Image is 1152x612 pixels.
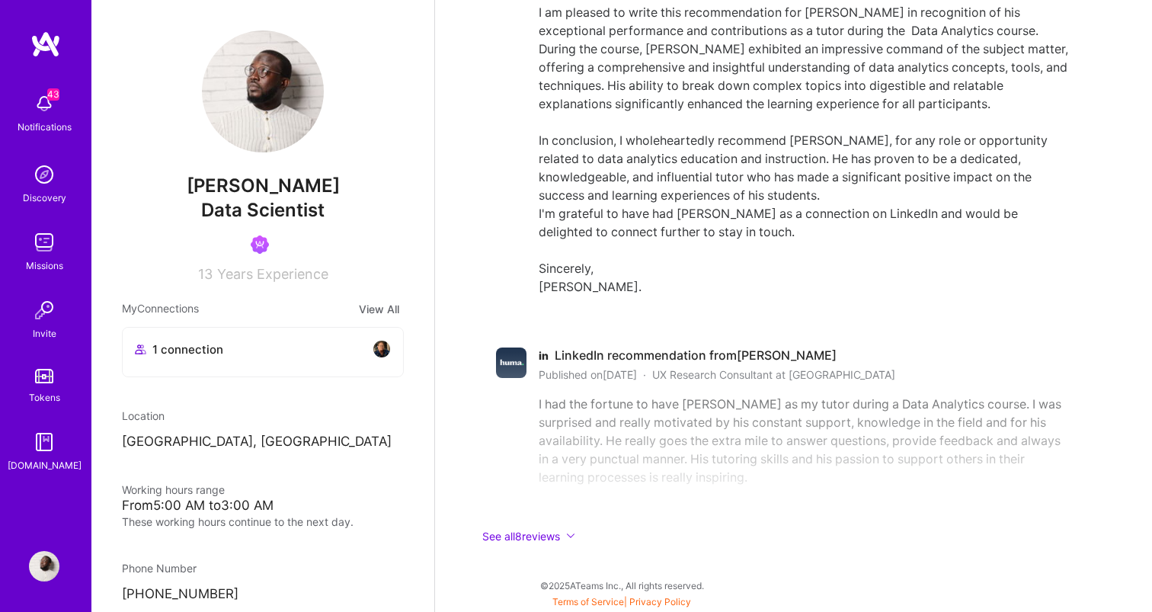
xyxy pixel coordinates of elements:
a: User Avatar [25,551,63,582]
img: Been on Mission [251,236,269,254]
div: v 4.0.25 [43,24,75,37]
div: [DOMAIN_NAME] [8,457,82,473]
div: I had the fortune to have [PERSON_NAME] as my tutor during a Data Analytics course. I was surpris... [539,395,1069,486]
div: Missions [26,258,63,274]
span: [PERSON_NAME] [122,175,404,197]
i: icon Collaborator [135,344,146,355]
p: [PHONE_NUMBER] [122,585,404,604]
img: tokens [35,369,53,383]
button: 1 connectionavatar [122,327,404,377]
span: UX Research Consultant at [GEOGRAPHIC_DATA] [652,367,895,383]
img: guide book [29,427,59,457]
span: Published on [DATE] [539,367,637,383]
img: logo_orange.svg [24,24,37,37]
img: Invite [29,295,59,325]
button: View All [354,300,404,318]
span: LinkedIn recommendation from [PERSON_NAME] [555,348,837,364]
div: From 5:00 AM to 3:00 AM [122,498,404,514]
img: Huma logo [496,348,526,378]
a: Privacy Policy [629,596,691,607]
img: bell [29,88,59,119]
span: Years Experience [217,266,328,282]
p: [GEOGRAPHIC_DATA], [GEOGRAPHIC_DATA] [122,433,404,451]
div: Notifications [18,119,72,135]
div: Location [122,408,404,424]
span: Data Scientist [201,199,325,221]
img: avatar [373,340,391,358]
span: My Connections [122,300,199,318]
span: | [552,596,691,607]
span: Working hours range [122,483,225,496]
div: Invite [33,325,56,341]
img: website_grey.svg [24,40,37,52]
img: discovery [29,159,59,190]
img: tab_domain_overview_orange.svg [62,88,74,101]
a: Terms of Service [552,596,624,607]
div: Domain [78,90,112,100]
img: logo [30,30,61,58]
span: 13 [198,266,213,282]
span: · [643,367,646,383]
img: User Avatar [29,551,59,582]
img: User Avatar [202,30,324,152]
div: © 2025 ATeams Inc., All rights reserved. [91,566,1152,604]
div: These working hours continue to the next day. [122,514,404,530]
img: teamwork [29,227,59,258]
div: Tokens [29,389,60,405]
div: Discovery [23,190,66,206]
img: tab_keywords_by_traffic_grey.svg [149,88,161,101]
span: 1 connection [152,341,223,357]
div: Domain: [DOMAIN_NAME] [40,40,168,52]
span: in [539,348,549,364]
div: Keywords nach Traffic [165,90,263,100]
span: 43 [47,88,59,101]
button: See all8reviews [478,527,1087,545]
span: Phone Number [122,562,197,575]
div: I am pleased to write this recommendation for [PERSON_NAME] in recognition of his exceptional per... [539,3,1069,296]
